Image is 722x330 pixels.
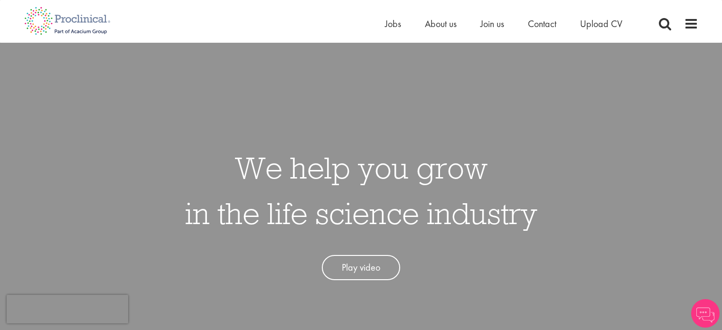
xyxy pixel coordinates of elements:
[425,18,457,30] a: About us
[691,299,720,328] img: Chatbot
[385,18,401,30] a: Jobs
[322,255,400,280] a: Play video
[185,145,537,236] h1: We help you grow in the life science industry
[528,18,556,30] a: Contact
[480,18,504,30] a: Join us
[580,18,622,30] a: Upload CV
